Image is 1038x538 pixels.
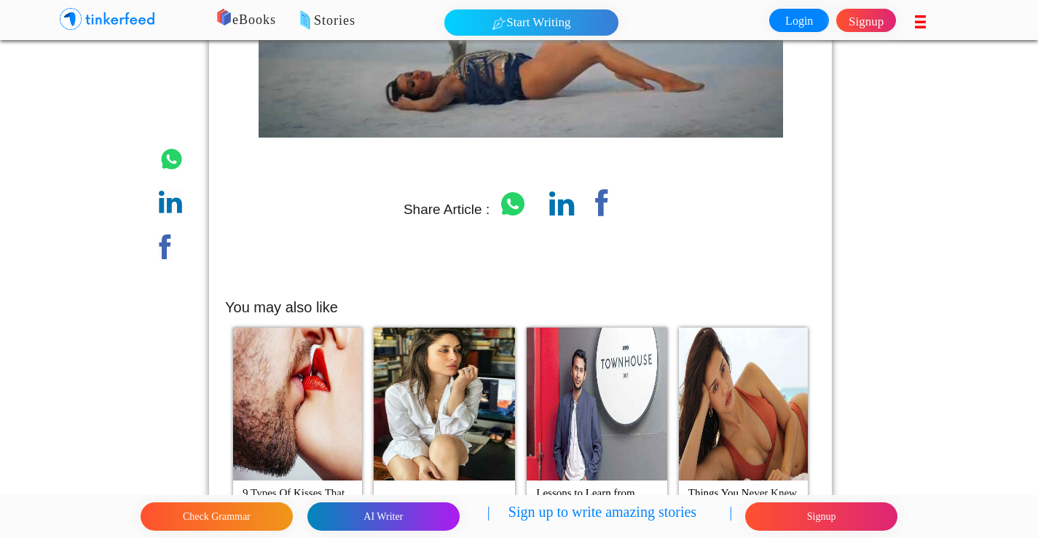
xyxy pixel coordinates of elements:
img: 2930.png [679,328,808,480]
button: Check Grammar [141,502,293,531]
img: 2839.png [527,328,667,480]
img: whatsapp.png [498,189,527,218]
p: | Sign up to write amazing stories | [487,501,732,532]
a: Lessons to learn from [PERSON_NAME] [374,400,514,525]
button: AI Writer [307,502,460,531]
img: whatsapp.png [159,146,184,172]
img: 2972.png [374,328,514,480]
p: Share Article : [225,189,816,225]
p: Stories [254,11,711,31]
img: 2914.png [233,328,362,480]
h5: You may also like [225,298,816,316]
p: Lessons to learn from [PERSON_NAME] [380,488,509,530]
button: Start Writing [444,9,618,36]
button: Signup [745,502,897,531]
p: eBooks [197,10,653,31]
a: Login [769,9,829,32]
a: Signup [836,9,896,32]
